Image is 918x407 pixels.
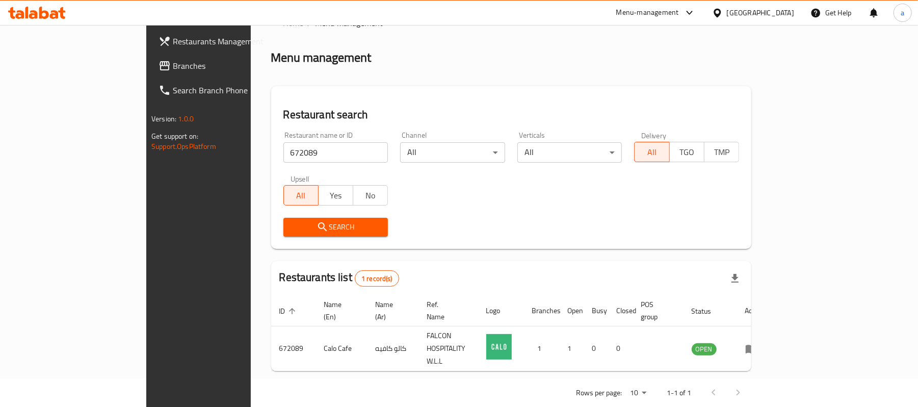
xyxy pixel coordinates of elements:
span: 1.0.0 [178,112,194,125]
h2: Restaurant search [283,107,739,122]
div: Rows per page: [626,386,650,401]
p: 1-1 of 1 [667,387,691,399]
label: Upsell [291,175,309,182]
div: Menu [745,343,764,355]
span: All [639,145,665,160]
button: Search [283,218,388,237]
button: All [283,185,319,206]
button: No [353,185,388,206]
h2: Restaurants list [279,270,399,287]
a: Restaurants Management [150,29,300,54]
span: POS group [641,298,671,323]
td: FALCON HOSPITALITY W.L.L [419,326,478,371]
img: Calo Cafe [486,334,512,360]
input: Search for restaurant name or ID.. [283,142,388,163]
td: Calo Cafe [316,326,368,371]
span: TGO [674,145,700,160]
div: Export file [723,266,747,291]
div: Menu-management [616,7,679,19]
span: TMP [709,145,735,160]
span: OPEN [692,343,717,355]
td: 1 [524,326,560,371]
span: 1 record(s) [355,274,399,284]
div: All [400,142,505,163]
span: Status [692,305,725,317]
span: Search Branch Phone [173,84,292,96]
a: Branches [150,54,300,78]
a: Support.OpsPlatform [151,140,216,153]
span: Search [292,221,380,234]
td: 1 [560,326,584,371]
td: 0 [609,326,633,371]
th: Branches [524,295,560,326]
table: enhanced table [271,295,772,371]
span: Version: [151,112,176,125]
td: كالو كافيه [368,326,419,371]
span: Name (Ar) [376,298,407,323]
label: Delivery [641,132,667,139]
button: TMP [704,142,739,162]
th: Busy [584,295,609,326]
p: Rows per page: [576,387,622,399]
li: / [308,17,311,29]
th: Open [560,295,584,326]
span: Get support on: [151,130,198,143]
span: Name (En) [324,298,355,323]
span: All [288,188,314,203]
span: a [901,7,904,18]
span: ID [279,305,299,317]
div: All [517,142,622,163]
a: Search Branch Phone [150,78,300,103]
button: Yes [318,185,353,206]
h2: Menu management [271,49,372,66]
th: Closed [609,295,633,326]
span: Ref. Name [427,298,466,323]
th: Logo [478,295,524,326]
td: 0 [584,326,609,371]
div: Total records count [355,270,399,287]
button: All [634,142,669,162]
span: No [357,188,384,203]
span: Branches [173,60,292,72]
span: Restaurants Management [173,35,292,47]
th: Action [737,295,772,326]
button: TGO [669,142,704,162]
span: Menu management [316,17,383,29]
span: Yes [323,188,349,203]
div: [GEOGRAPHIC_DATA] [727,7,794,18]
